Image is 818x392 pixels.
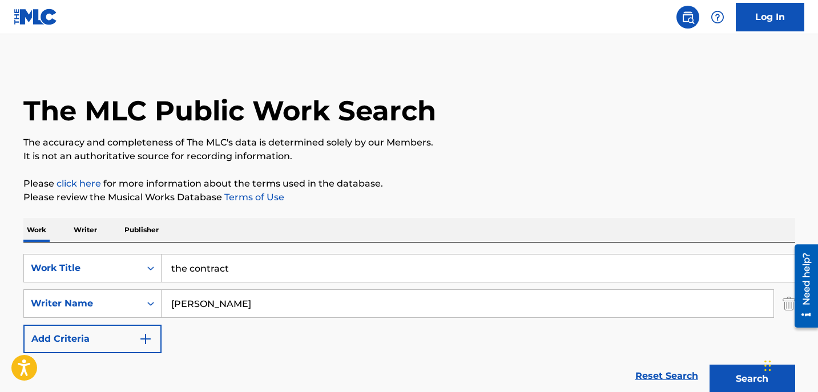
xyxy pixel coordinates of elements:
[630,363,704,389] a: Reset Search
[711,10,724,24] img: help
[23,94,436,128] h1: The MLC Public Work Search
[23,325,162,353] button: Add Criteria
[23,149,795,163] p: It is not an authoritative source for recording information.
[786,240,818,332] iframe: Resource Center
[14,9,58,25] img: MLC Logo
[31,297,134,310] div: Writer Name
[681,10,695,24] img: search
[31,261,134,275] div: Work Title
[57,178,101,189] a: click here
[23,177,795,191] p: Please for more information about the terms used in the database.
[121,218,162,242] p: Publisher
[783,289,795,318] img: Delete Criterion
[23,218,50,242] p: Work
[676,6,699,29] a: Public Search
[23,191,795,204] p: Please review the Musical Works Database
[139,332,152,346] img: 9d2ae6d4665cec9f34b9.svg
[222,192,284,203] a: Terms of Use
[70,218,100,242] p: Writer
[736,3,804,31] a: Log In
[761,337,818,392] iframe: Chat Widget
[706,6,729,29] div: Help
[23,136,795,149] p: The accuracy and completeness of The MLC's data is determined solely by our Members.
[764,349,771,383] div: Drag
